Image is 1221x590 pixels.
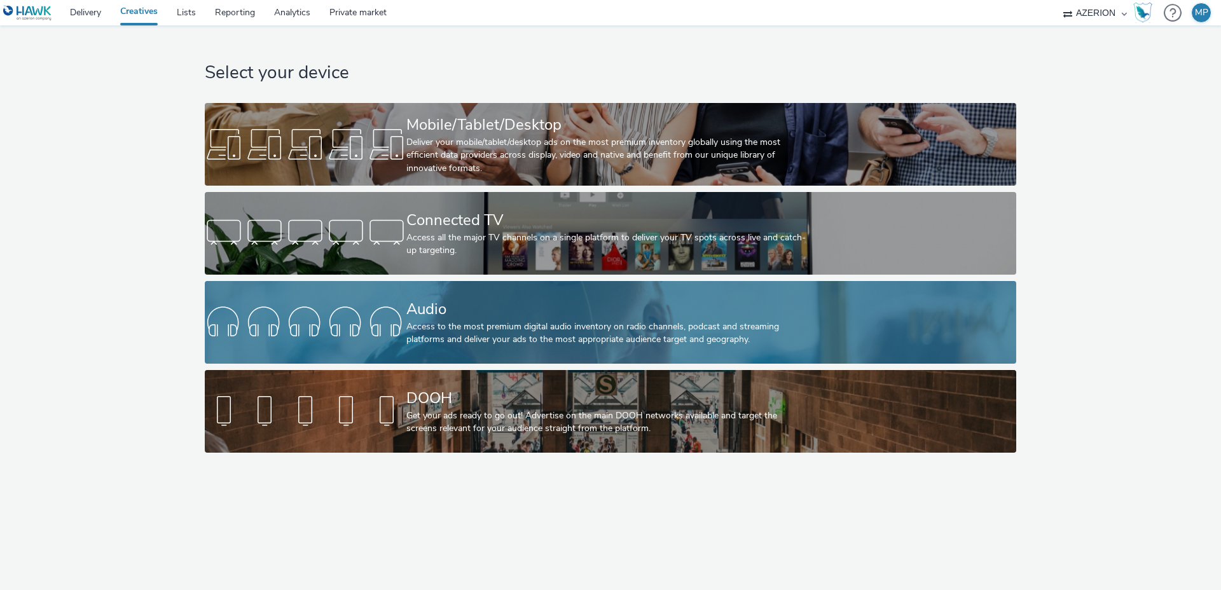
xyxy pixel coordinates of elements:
[406,114,810,136] div: Mobile/Tablet/Desktop
[205,103,1016,186] a: Mobile/Tablet/DesktopDeliver your mobile/tablet/desktop ads on the most premium inventory globall...
[406,209,810,231] div: Connected TV
[1133,3,1157,23] a: Hawk Academy
[1195,3,1208,22] div: MP
[406,409,810,436] div: Get your ads ready to go out! Advertise on the main DOOH networks available and target the screen...
[406,387,810,409] div: DOOH
[406,320,810,346] div: Access to the most premium digital audio inventory on radio channels, podcast and streaming platf...
[406,298,810,320] div: Audio
[1133,3,1152,23] img: Hawk Academy
[3,5,52,21] img: undefined Logo
[406,136,810,175] div: Deliver your mobile/tablet/desktop ads on the most premium inventory globally using the most effi...
[406,231,810,257] div: Access all the major TV channels on a single platform to deliver your TV spots across live and ca...
[205,370,1016,453] a: DOOHGet your ads ready to go out! Advertise on the main DOOH networks available and target the sc...
[205,61,1016,85] h1: Select your device
[205,281,1016,364] a: AudioAccess to the most premium digital audio inventory on radio channels, podcast and streaming ...
[205,192,1016,275] a: Connected TVAccess all the major TV channels on a single platform to deliver your TV spots across...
